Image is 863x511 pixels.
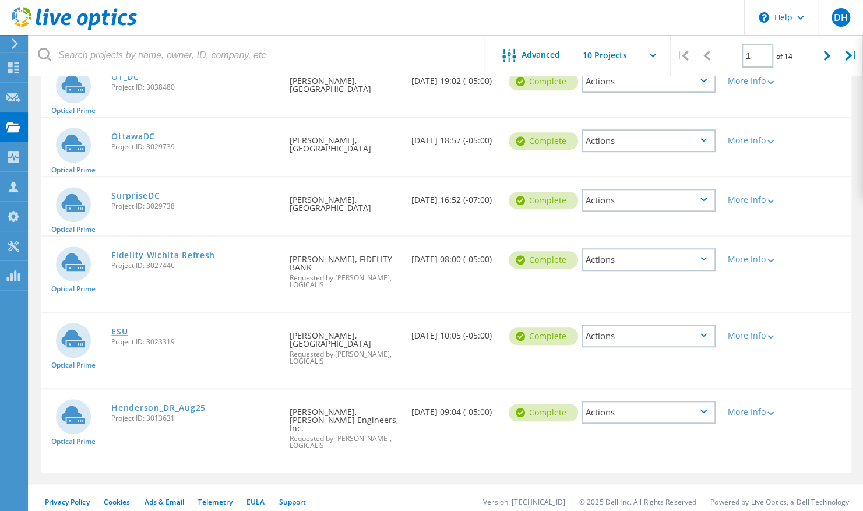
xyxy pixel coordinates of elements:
[12,24,137,33] a: Live Optics Dashboard
[45,497,90,507] a: Privacy Policy
[51,107,96,114] span: Optical Prime
[51,286,96,292] span: Optical Prime
[509,251,578,269] div: Complete
[284,313,406,376] div: [PERSON_NAME], [GEOGRAPHIC_DATA]
[406,118,503,156] div: [DATE] 18:57 (-05:00)
[29,35,485,76] input: Search projects by name, owner, ID, company, etc
[579,497,696,507] li: © 2025 Dell Inc. All Rights Reserved
[111,404,206,412] a: Henderson_DR_Aug25
[406,389,503,428] div: [DATE] 09:04 (-05:00)
[111,143,278,150] span: Project ID: 3029739
[759,12,769,23] svg: \n
[727,332,780,340] div: More Info
[727,255,780,263] div: More Info
[776,51,792,61] span: of 14
[51,362,96,369] span: Optical Prime
[111,84,278,91] span: Project ID: 3038480
[727,196,780,204] div: More Info
[727,136,780,145] div: More Info
[727,408,780,416] div: More Info
[284,118,406,164] div: [PERSON_NAME], [GEOGRAPHIC_DATA]
[483,497,565,507] li: Version: [TECHNICAL_ID]
[111,415,278,422] span: Project ID: 3013631
[509,404,578,421] div: Complete
[51,167,96,174] span: Optical Prime
[51,226,96,233] span: Optical Prime
[111,262,278,269] span: Project ID: 3027446
[509,132,578,150] div: Complete
[509,73,578,90] div: Complete
[104,497,131,507] a: Cookies
[406,177,503,216] div: [DATE] 16:52 (-07:00)
[284,58,406,105] div: [PERSON_NAME], [GEOGRAPHIC_DATA]
[51,438,96,445] span: Optical Prime
[111,327,128,336] a: ESU
[582,248,716,271] div: Actions
[111,203,278,210] span: Project ID: 3029738
[284,389,406,461] div: [PERSON_NAME], [PERSON_NAME] Engineers, Inc.
[509,192,578,209] div: Complete
[406,237,503,275] div: [DATE] 08:00 (-05:00)
[111,251,215,259] a: Fidelity Wichita Refresh
[671,35,695,76] div: |
[111,339,278,346] span: Project ID: 3023319
[284,237,406,300] div: [PERSON_NAME], FIDELITY BANK
[582,189,716,212] div: Actions
[582,401,716,424] div: Actions
[111,73,139,81] a: OT_DC
[406,313,503,351] div: [DATE] 10:05 (-05:00)
[290,435,400,449] span: Requested by [PERSON_NAME], LOGICALIS
[509,327,578,345] div: Complete
[279,497,306,507] a: Support
[198,497,233,507] a: Telemetry
[833,13,847,22] span: DH
[839,35,863,76] div: |
[145,497,184,507] a: Ads & Email
[111,132,155,140] a: OttawaDC
[710,497,849,507] li: Powered by Live Optics, a Dell Technology
[290,351,400,365] span: Requested by [PERSON_NAME], LOGICALIS
[727,77,780,85] div: More Info
[246,497,265,507] a: EULA
[290,274,400,288] span: Requested by [PERSON_NAME], LOGICALIS
[582,129,716,152] div: Actions
[582,325,716,347] div: Actions
[111,192,160,200] a: SurpriseDC
[522,51,560,59] span: Advanced
[284,177,406,224] div: [PERSON_NAME], [GEOGRAPHIC_DATA]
